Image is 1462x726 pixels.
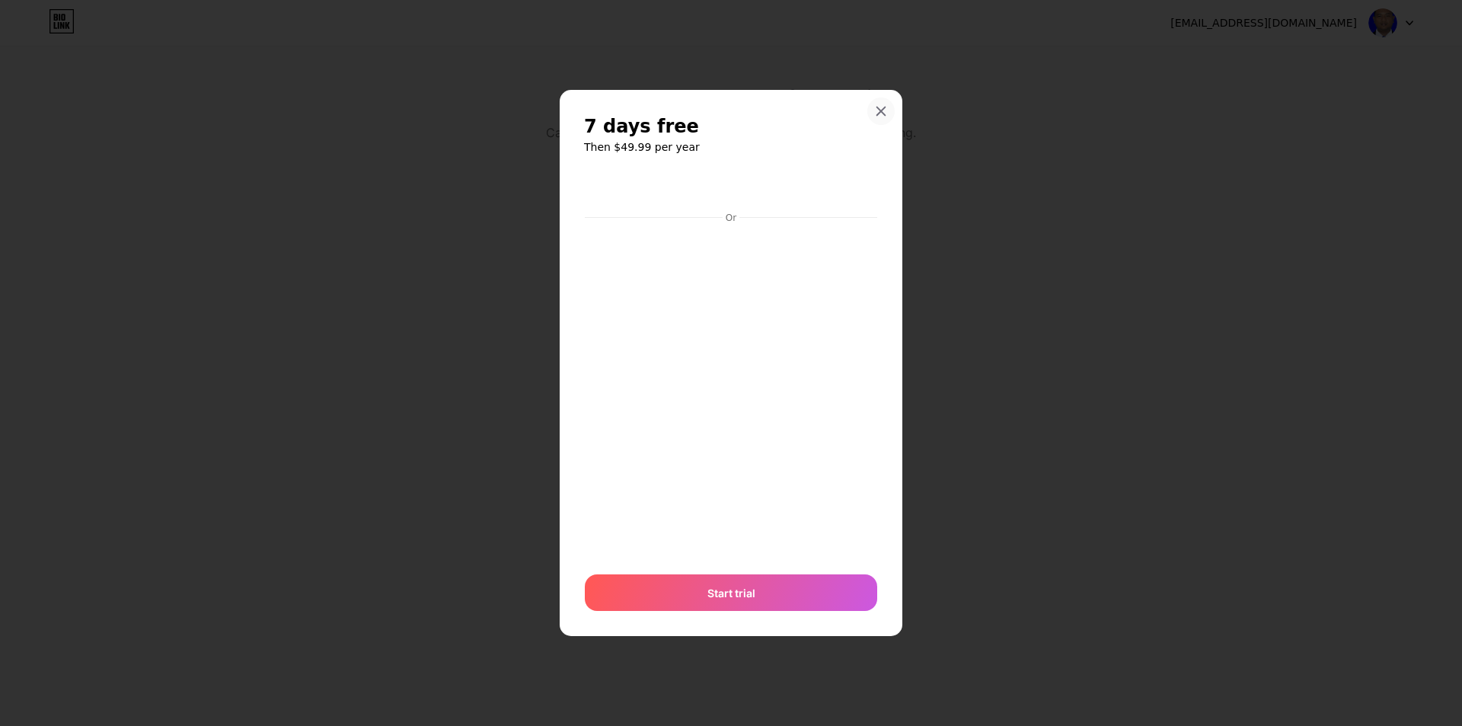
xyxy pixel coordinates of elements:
h6: Then $49.99 per year [584,139,878,155]
span: Start trial [707,585,755,601]
iframe: Secure payment input frame [582,225,880,560]
div: Or [723,212,739,224]
span: 7 days free [584,114,699,139]
iframe: Secure payment button frame [585,171,877,207]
